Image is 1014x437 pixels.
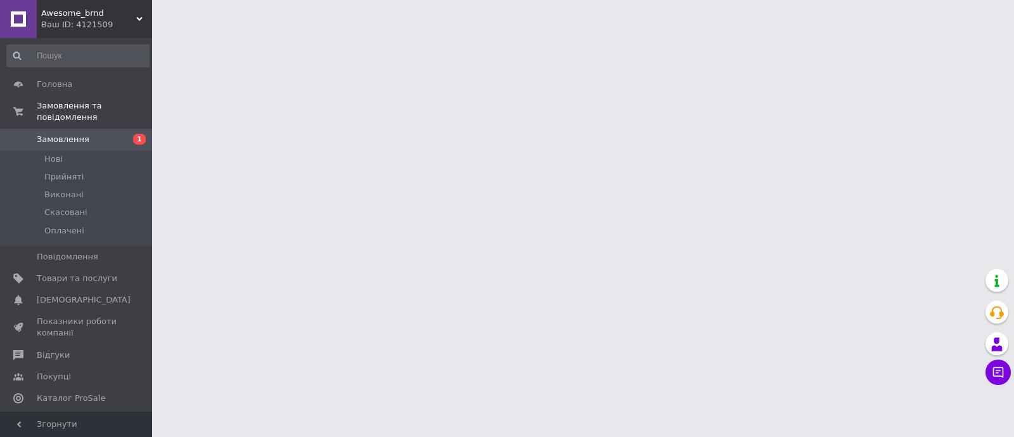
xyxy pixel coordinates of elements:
[44,225,84,237] span: Оплачені
[44,207,87,218] span: Скасовані
[37,393,105,404] span: Каталог ProSale
[37,100,152,123] span: Замовлення та повідомлення
[37,349,70,361] span: Відгуки
[41,8,136,19] span: Awesome_brnd
[37,79,72,90] span: Головна
[37,251,98,263] span: Повідомлення
[37,134,89,145] span: Замовлення
[44,189,84,200] span: Виконані
[44,171,84,183] span: Прийняті
[985,360,1011,385] button: Чат з покупцем
[133,134,146,145] span: 1
[37,371,71,382] span: Покупці
[37,316,117,339] span: Показники роботи компанії
[37,294,131,306] span: [DEMOGRAPHIC_DATA]
[37,273,117,284] span: Товари та послуги
[41,19,152,30] div: Ваш ID: 4121509
[44,153,63,165] span: Нові
[6,44,150,67] input: Пошук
